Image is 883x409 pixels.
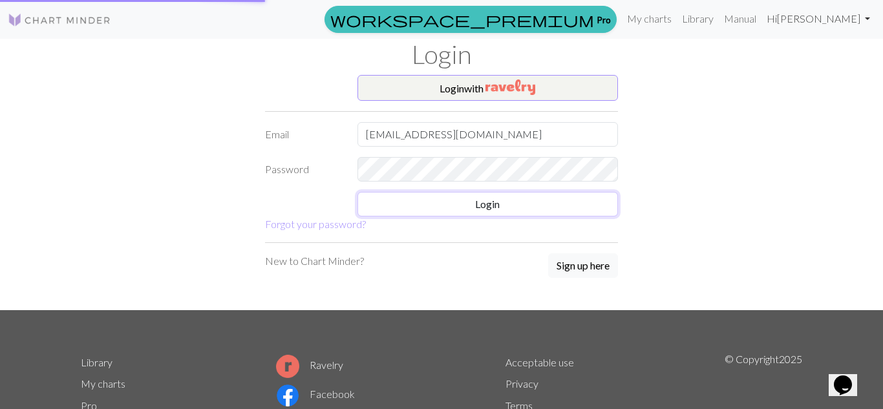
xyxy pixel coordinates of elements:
span: workspace_premium [330,10,594,28]
a: Hi[PERSON_NAME] [761,6,875,32]
a: Privacy [505,377,538,390]
img: Ravelry logo [276,355,299,378]
a: Library [81,356,112,368]
a: Library [677,6,719,32]
a: Sign up here [548,253,618,279]
iframe: chat widget [829,357,870,396]
img: Facebook logo [276,384,299,407]
p: New to Chart Minder? [265,253,364,269]
button: Login [357,192,619,216]
a: My charts [622,6,677,32]
label: Email [257,122,350,147]
a: My charts [81,377,125,390]
a: Acceptable use [505,356,574,368]
button: Loginwith [357,75,619,101]
button: Sign up here [548,253,618,278]
a: Forgot your password? [265,218,366,230]
img: Logo [8,12,111,28]
a: Pro [324,6,617,33]
img: Ravelry [485,79,535,95]
label: Password [257,157,350,182]
a: Ravelry [276,359,343,371]
h1: Login [73,39,810,70]
a: Manual [719,6,761,32]
a: Facebook [276,388,355,400]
